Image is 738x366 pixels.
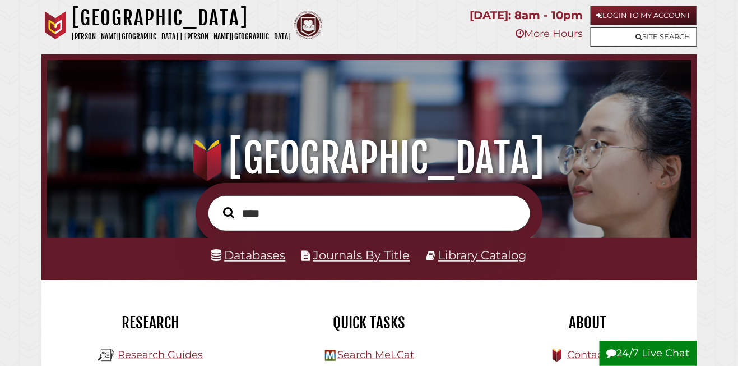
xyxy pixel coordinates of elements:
h1: [GEOGRAPHIC_DATA] [72,6,291,30]
a: Search MeLCat [337,349,414,361]
img: Calvin Theological Seminary [294,11,322,39]
a: Contact Us [567,349,623,361]
i: Search [224,207,235,218]
p: [DATE]: 8am - 10pm [470,6,583,25]
a: Library Catalog [439,248,527,262]
img: Calvin University [41,11,69,39]
a: Databases [212,248,286,262]
a: Research Guides [118,349,203,361]
img: Hekman Library Logo [98,347,115,364]
a: Journals By Title [313,248,410,262]
img: Hekman Library Logo [325,350,336,361]
a: Login to My Account [591,6,697,25]
h2: Quick Tasks [268,313,470,332]
a: Site Search [591,27,697,47]
p: [PERSON_NAME][GEOGRAPHIC_DATA] | [PERSON_NAME][GEOGRAPHIC_DATA] [72,30,291,43]
button: Search [218,204,240,221]
h2: About [487,313,689,332]
h2: Research [50,313,252,332]
h1: [GEOGRAPHIC_DATA] [58,134,680,183]
a: More Hours [516,28,583,40]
